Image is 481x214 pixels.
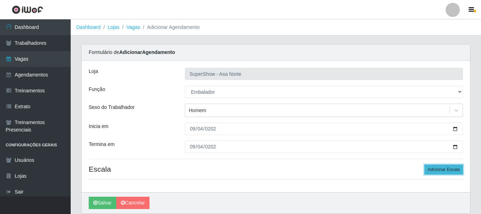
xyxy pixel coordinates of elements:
strong: Adicionar Agendamento [119,49,175,55]
a: Vagas [127,24,140,30]
a: Cancelar [116,197,149,209]
label: Sexo do Trabalhador [89,104,135,111]
label: Inicia em [89,123,108,130]
a: Dashboard [76,24,101,30]
label: Função [89,86,105,93]
div: Formulário de [82,44,470,61]
label: Termina em [89,141,115,148]
img: CoreUI Logo [12,5,43,14]
label: Loja [89,68,98,75]
button: Salvar [89,197,116,209]
input: 00/00/0000 [185,141,463,153]
button: Adicionar Escala [424,165,463,175]
input: 00/00/0000 [185,123,463,135]
li: Adicionar Agendamento [140,24,200,31]
nav: breadcrumb [71,19,481,36]
a: Lojas [107,24,119,30]
h4: Escala [89,165,463,173]
div: Homem [189,107,206,114]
